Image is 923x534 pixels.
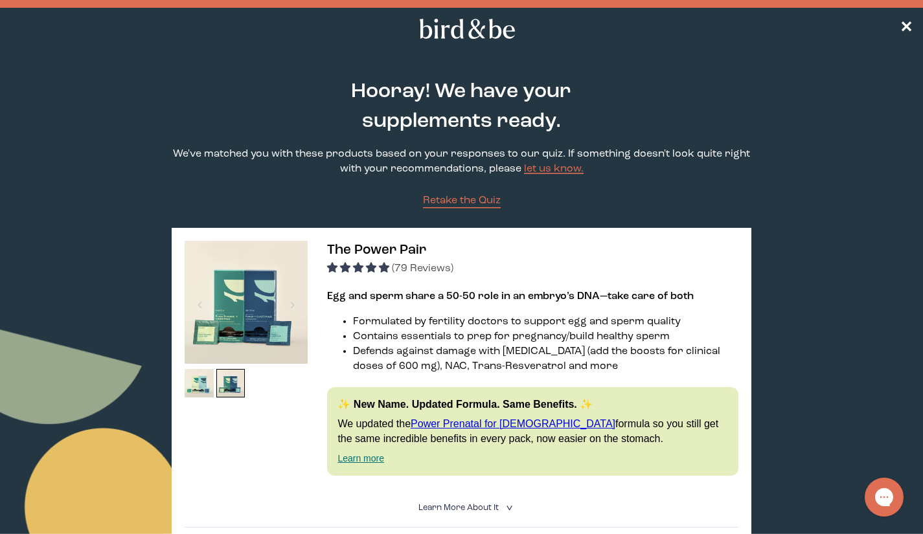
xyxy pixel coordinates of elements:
[337,417,727,446] p: We updated the formula so you still get the same incredible benefits in every pack, now easier on...
[327,243,426,257] span: The Power Pair
[288,77,635,137] h2: Hooray! We have your supplements ready.
[423,194,501,208] a: Retake the Quiz
[185,369,214,398] img: thumbnail image
[172,147,751,177] p: We've matched you with these products based on your responses to our quiz. If something doesn't l...
[411,418,615,429] a: Power Prenatal for [DEMOGRAPHIC_DATA]
[353,315,738,329] li: Formulated by fertility doctors to support egg and sperm quality
[418,502,505,514] summary: Learn More About it <
[900,21,913,36] span: ✕
[353,329,738,344] li: Contains essentials to prep for pregnancy/build healthy sperm
[353,344,738,374] li: Defends against damage with [MEDICAL_DATA] (add the boosts for clinical doses of 600 mg), NAC, Tr...
[327,291,694,302] strong: Egg and sperm share a 50-50 role in an embryo’s DNA—take care of both
[392,263,453,274] span: (79 Reviews)
[337,453,384,463] a: Learn more
[327,263,392,274] span: 4.92 stars
[423,195,501,206] span: Retake the Quiz
[858,473,910,521] iframe: Gorgias live chat messenger
[337,399,593,410] strong: ✨ New Name. Updated Formula. Same Benefits. ✨
[502,504,514,511] i: <
[418,504,499,512] span: Learn More About it
[524,164,584,174] a: let us know.
[185,241,308,364] img: thumbnail image
[900,17,913,40] a: ✕
[216,369,245,398] img: thumbnail image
